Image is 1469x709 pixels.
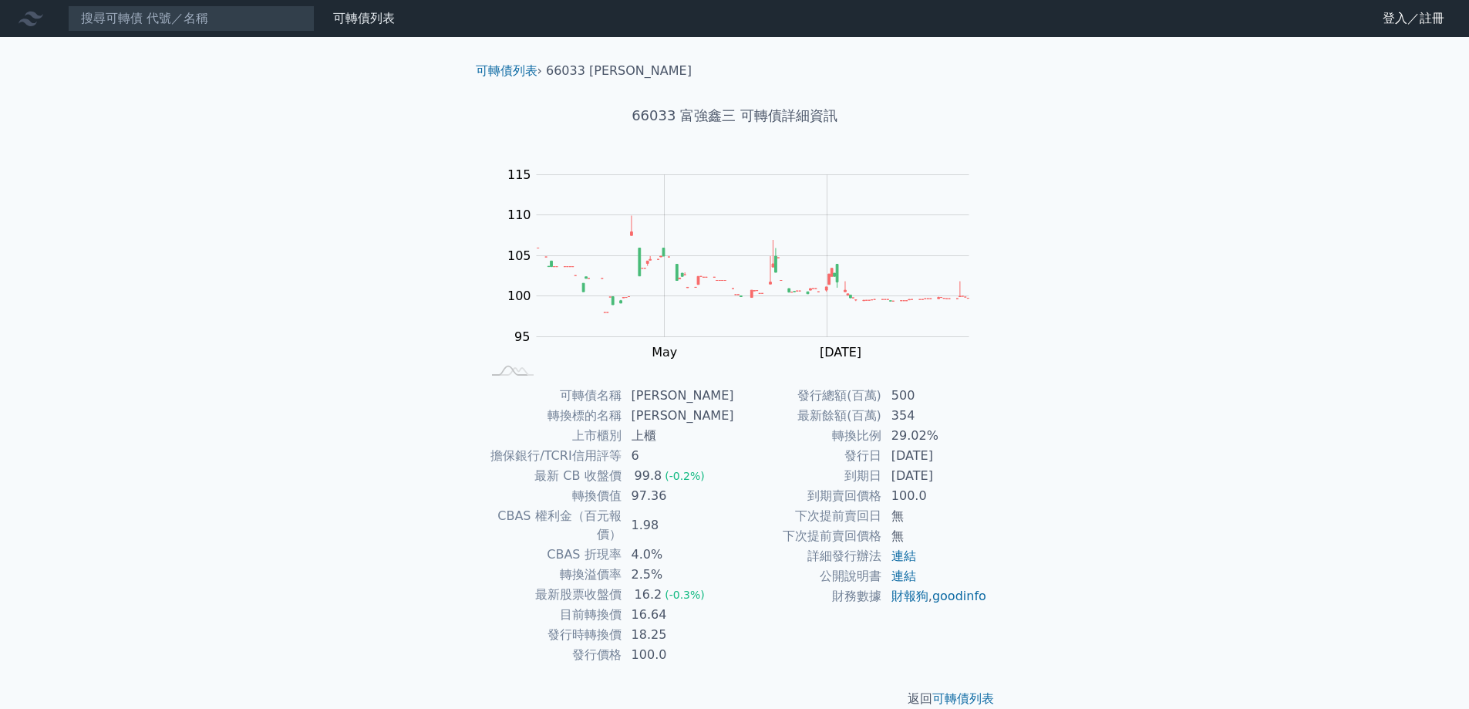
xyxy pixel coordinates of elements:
[514,329,530,344] tspan: 95
[546,62,692,80] li: 66033 [PERSON_NAME]
[482,565,622,585] td: 轉換溢價率
[665,589,705,601] span: (-0.3%)
[622,565,735,585] td: 2.5%
[622,406,735,426] td: [PERSON_NAME]
[932,589,986,603] a: goodinfo
[882,526,988,546] td: 無
[735,486,882,506] td: 到期賣回價格
[463,105,1006,127] h1: 66033 富強鑫三 可轉債詳細資訊
[735,506,882,526] td: 下次提前賣回日
[882,586,988,606] td: ,
[882,386,988,406] td: 500
[482,605,622,625] td: 目前轉換價
[622,486,735,506] td: 97.36
[735,386,882,406] td: 發行總額(百萬)
[735,466,882,486] td: 到期日
[1370,6,1457,31] a: 登入／註冊
[891,589,928,603] a: 財報狗
[735,566,882,586] td: 公開說明書
[622,426,735,446] td: 上櫃
[622,645,735,665] td: 100.0
[735,406,882,426] td: 最新餘額(百萬)
[652,345,677,360] tspan: May
[622,446,735,466] td: 6
[482,426,622,446] td: 上市櫃別
[482,645,622,665] td: 發行價格
[882,506,988,526] td: 無
[482,486,622,506] td: 轉換價值
[68,5,315,32] input: 搜尋可轉債 代號／名稱
[622,545,735,565] td: 4.0%
[499,167,992,360] g: Chart
[476,62,542,80] li: ›
[333,11,395,25] a: 可轉債列表
[891,549,916,563] a: 連結
[735,586,882,606] td: 財務數據
[482,545,622,565] td: CBAS 折現率
[932,691,994,706] a: 可轉債列表
[735,426,882,446] td: 轉換比例
[882,406,988,426] td: 354
[507,248,531,263] tspan: 105
[882,426,988,446] td: 29.02%
[482,406,622,426] td: 轉換標的名稱
[507,289,531,303] tspan: 100
[507,167,531,182] tspan: 115
[882,466,988,486] td: [DATE]
[622,605,735,625] td: 16.64
[735,526,882,546] td: 下次提前賣回價格
[735,446,882,466] td: 發行日
[482,625,622,645] td: 發行時轉換價
[507,208,531,222] tspan: 110
[482,466,622,486] td: 最新 CB 收盤價
[622,506,735,545] td: 1.98
[632,467,665,485] div: 99.8
[482,506,622,545] td: CBAS 權利金（百元報價）
[735,546,882,566] td: 詳細發行辦法
[632,586,665,604] div: 16.2
[463,690,1006,708] p: 返回
[882,446,988,466] td: [DATE]
[482,386,622,406] td: 可轉債名稱
[665,470,705,482] span: (-0.2%)
[891,569,916,583] a: 連結
[622,625,735,645] td: 18.25
[820,345,861,360] tspan: [DATE]
[476,63,537,78] a: 可轉債列表
[622,386,735,406] td: [PERSON_NAME]
[482,585,622,605] td: 最新股票收盤價
[882,486,988,506] td: 100.0
[482,446,622,466] td: 擔保銀行/TCRI信用評等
